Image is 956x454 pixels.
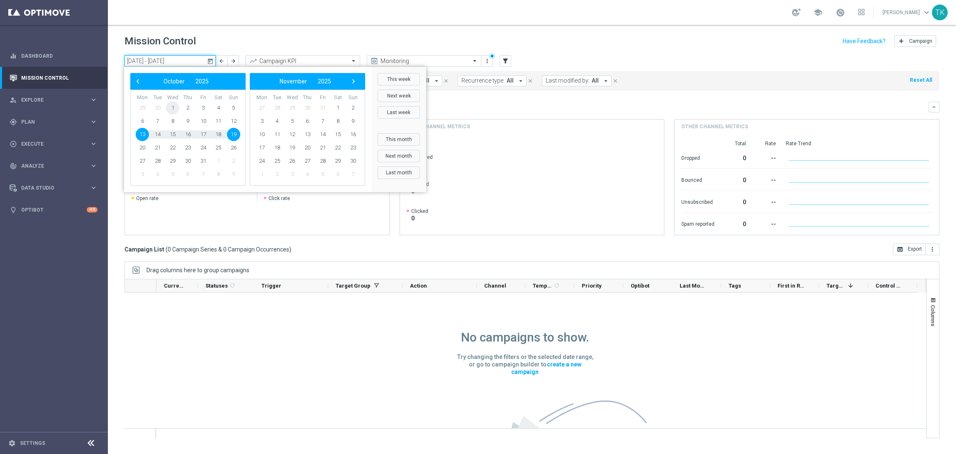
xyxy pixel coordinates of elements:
[527,76,534,85] button: close
[10,206,17,214] i: lightbulb
[301,141,314,154] span: 20
[756,217,776,230] div: --
[227,168,240,181] span: 9
[442,76,450,85] button: close
[724,140,746,147] div: Total
[315,94,330,101] th: weekday
[195,94,211,101] th: weekday
[271,128,284,141] span: 11
[285,141,299,154] span: 19
[511,360,581,376] a: create a new campaign
[9,163,98,169] div: track_changes Analyze keyboard_arrow_right
[10,96,90,104] div: Explore
[90,96,98,104] i: keyboard_arrow_right
[378,150,420,162] button: Next month
[197,168,210,181] span: 7
[546,77,590,84] span: Last modified by:
[483,56,491,66] button: more_vert
[502,57,509,65] i: filter_alt
[280,78,307,85] span: November
[87,207,98,212] div: +10
[206,55,216,68] button: today
[9,119,98,125] div: gps_fixed Plan keyboard_arrow_right
[301,168,314,181] span: 4
[507,77,514,84] span: All
[926,244,939,255] button: more_vert
[197,141,210,154] span: 24
[346,101,360,115] span: 2
[346,141,360,154] span: 23
[166,246,168,253] span: (
[227,154,240,168] span: 2
[132,76,239,87] bs-datepicker-navigation-view: ​ ​ ​
[724,195,746,208] div: 0
[146,267,249,273] span: Drag columns here to group campaigns
[346,115,360,128] span: 9
[378,73,420,85] button: This week
[897,246,903,253] i: open_in_browser
[227,115,240,128] span: 12
[151,141,164,154] span: 21
[729,283,741,289] span: Tags
[227,141,240,154] span: 26
[370,57,378,65] i: preview
[150,94,166,101] th: weekday
[10,162,17,170] i: track_changes
[10,52,17,60] i: equalizer
[181,141,195,154] span: 23
[166,154,179,168] span: 29
[227,128,240,141] span: 19
[132,76,143,87] button: ‹
[163,78,185,85] span: October
[348,76,359,87] button: ›
[631,283,649,289] span: Optibot
[212,141,225,154] span: 25
[484,58,490,64] i: more_vert
[681,217,715,230] div: Spam reported
[271,154,284,168] span: 25
[929,102,939,112] button: keyboard_arrow_down
[931,104,937,110] i: keyboard_arrow_down
[316,141,329,154] span: 21
[212,128,225,141] span: 18
[274,76,312,87] button: November
[255,128,268,141] span: 10
[136,115,149,128] span: 6
[331,128,344,141] span: 15
[500,55,511,67] button: filter_alt
[197,101,210,115] span: 3
[9,141,98,147] button: play_circle_outline Execute keyboard_arrow_right
[527,78,533,84] i: close
[10,162,90,170] div: Analyze
[9,207,98,213] button: lightbulb Optibot +10
[612,76,619,85] button: close
[9,75,98,81] div: Mission Control
[285,168,299,181] span: 3
[136,195,159,202] span: Open rate
[909,76,933,85] button: Reset All
[151,101,164,115] span: 30
[484,283,506,289] span: Channel
[90,140,98,148] i: keyboard_arrow_right
[136,101,149,115] span: 29
[181,128,195,141] span: 16
[227,101,240,115] span: 5
[681,195,715,208] div: Unsubscribed
[602,77,610,85] i: arrow_drop_down
[135,94,150,101] th: weekday
[336,283,371,289] span: Target Group
[778,283,805,289] span: First in Range
[411,208,428,215] span: Clicked
[316,168,329,181] span: 5
[724,173,746,186] div: 0
[219,58,224,64] i: arrow_back
[922,8,931,17] span: keyboard_arrow_down
[197,128,210,141] span: 17
[316,101,329,115] span: 31
[228,281,236,290] span: Calculate column
[136,128,149,141] span: 13
[146,267,249,273] div: Row Groups
[90,118,98,126] i: keyboard_arrow_right
[331,168,344,181] span: 6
